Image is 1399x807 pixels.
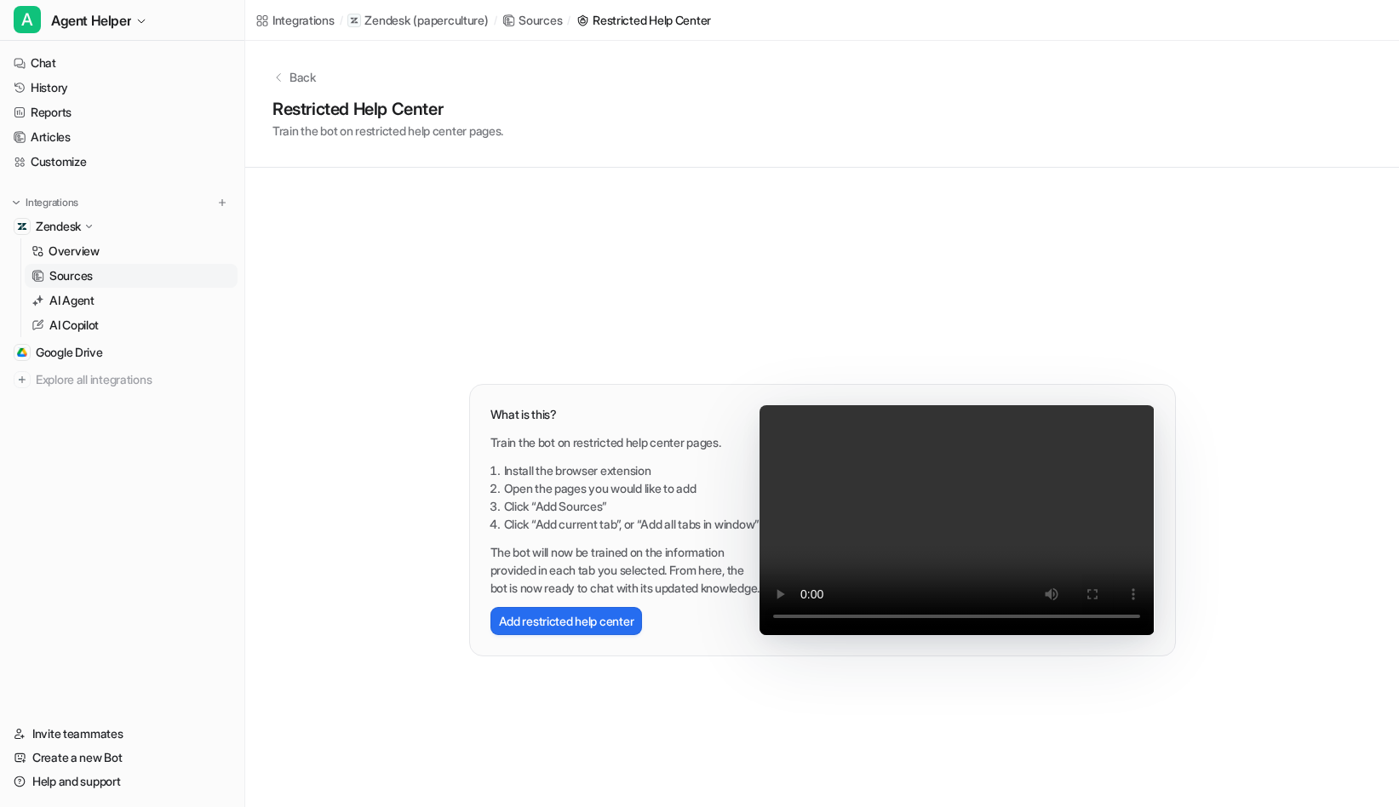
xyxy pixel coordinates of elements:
[49,267,93,284] p: Sources
[14,6,41,33] span: A
[490,405,760,423] h3: What is this?
[26,196,78,209] p: Integrations
[502,11,562,29] a: Sources
[7,368,238,392] a: Explore all integrations
[7,722,238,746] a: Invite teammates
[10,197,22,209] img: expand menu
[7,746,238,770] a: Create a new Bot
[17,347,27,358] img: Google Drive
[490,543,760,597] li: The bot will now be trained on the information provided in each tab you selected. From here, the ...
[504,479,760,497] li: Open the pages you would like to add
[272,11,335,29] div: Integrations
[519,11,562,29] div: Sources
[216,197,228,209] img: menu_add.svg
[494,13,497,28] span: /
[567,13,570,28] span: /
[25,313,238,337] a: AI Copilot
[7,100,238,124] a: Reports
[14,371,31,388] img: explore all integrations
[7,341,238,364] a: Google DriveGoogle Drive
[272,122,503,140] p: Train the bot on restricted help center pages.
[272,96,503,122] h1: Restricted Help Center
[49,243,100,260] p: Overview
[576,11,711,29] a: Restricted Help Center
[290,68,316,86] p: Back
[340,13,343,28] span: /
[49,317,99,334] p: AI Copilot
[7,194,83,211] button: Integrations
[49,292,95,309] p: AI Agent
[51,9,131,32] span: Agent Helper
[25,264,238,288] a: Sources
[25,289,238,312] a: AI Agent
[7,125,238,149] a: Articles
[17,221,27,232] img: Zendesk
[7,76,238,100] a: History
[593,11,711,29] div: Restricted Help Center
[36,366,231,393] span: Explore all integrations
[347,12,488,29] a: Zendesk(paperculture)
[7,51,238,75] a: Chat
[7,150,238,174] a: Customize
[25,239,238,263] a: Overview
[504,461,760,479] li: Install the browser extension
[36,344,103,361] span: Google Drive
[490,607,643,635] button: Add restricted help center
[255,11,335,29] a: Integrations
[504,497,760,515] li: Click “Add Sources”
[504,515,760,533] li: Click “Add current tab”, or “Add all tabs in window”
[7,770,238,793] a: Help and support
[36,218,81,235] p: Zendesk
[364,12,410,29] p: Zendesk
[760,405,1154,635] video: Your browser does not support the video tag.
[490,433,760,451] p: Train the bot on restricted help center pages.
[413,12,488,29] p: ( paperculture )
